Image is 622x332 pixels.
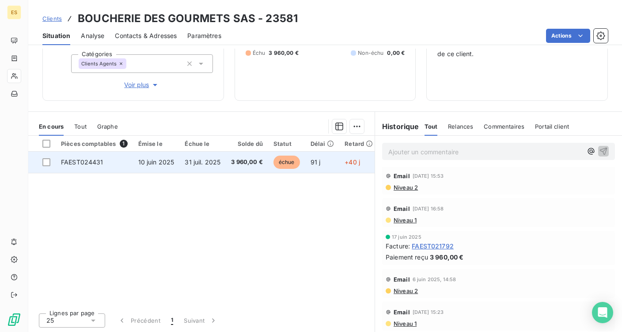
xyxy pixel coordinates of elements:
[387,49,405,57] span: 0,00 €
[42,15,62,22] span: Clients
[115,31,177,40] span: Contacts & Adresses
[393,217,417,224] span: Niveau 1
[412,241,454,251] span: FAEST021792
[484,123,524,130] span: Commentaires
[42,14,62,23] a: Clients
[392,234,421,240] span: 17 juin 2025
[394,205,410,212] span: Email
[273,140,300,147] div: Statut
[393,320,417,327] span: Niveau 1
[393,287,418,294] span: Niveau 2
[46,316,54,325] span: 25
[345,158,360,166] span: +40 j
[448,123,473,130] span: Relances
[425,123,438,130] span: Tout
[74,123,87,130] span: Tout
[345,140,373,147] div: Retard
[273,156,300,169] span: échue
[386,241,410,251] span: Facture :
[394,172,410,179] span: Email
[126,60,133,68] input: Ajouter une valeur
[394,276,410,283] span: Email
[311,158,321,166] span: 91 j
[7,5,21,19] div: ES
[375,121,419,132] h6: Historique
[138,158,174,166] span: 10 juin 2025
[185,158,220,166] span: 31 juil. 2025
[178,311,223,330] button: Suivant
[546,29,590,43] button: Actions
[78,11,298,27] h3: BOUCHERIE DES GOURMETS SAS - 23581
[430,252,464,262] span: 3 960,00 €
[61,158,103,166] span: FAEST024431
[231,140,263,147] div: Solde dû
[413,309,444,315] span: [DATE] 15:23
[535,123,569,130] span: Portail client
[81,31,104,40] span: Analyse
[253,49,265,57] span: Échu
[166,311,178,330] button: 1
[71,80,213,90] button: Voir plus
[124,80,159,89] span: Voir plus
[386,252,428,262] span: Paiement reçu
[185,140,220,147] div: Échue le
[413,173,444,179] span: [DATE] 15:53
[394,309,410,316] span: Email
[61,140,128,148] div: Pièces comptables
[42,31,70,40] span: Situation
[358,49,383,57] span: Non-échu
[413,206,444,211] span: [DATE] 16:58
[187,31,221,40] span: Paramètres
[120,140,128,148] span: 1
[97,123,118,130] span: Graphe
[437,25,597,90] div: Vous n’avez pas accès aux informations de relance de ce client.
[269,49,299,57] span: 3 960,00 €
[138,140,174,147] div: Émise le
[231,158,263,167] span: 3 960,00 €
[311,140,334,147] div: Délai
[393,184,418,191] span: Niveau 2
[81,61,117,66] span: Clients Agents
[413,277,456,282] span: 6 juin 2025, 14:58
[7,313,21,327] img: Logo LeanPay
[171,316,173,325] span: 1
[592,302,613,323] div: Open Intercom Messenger
[39,123,64,130] span: En cours
[112,311,166,330] button: Précédent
